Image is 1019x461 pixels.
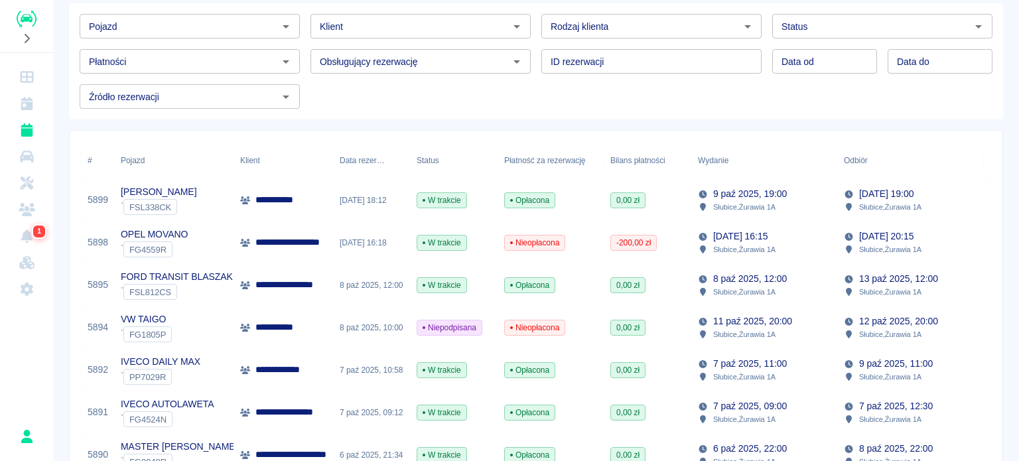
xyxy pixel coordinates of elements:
span: FSL812CS [124,287,176,297]
p: Słubice , Żurawia 1A [859,371,921,383]
div: Odbiór [837,142,983,179]
a: 5898 [88,235,108,249]
span: W trakcie [417,407,466,419]
p: Słubice , Żurawia 1A [713,243,776,255]
p: [DATE] 16:15 [713,230,768,243]
span: W trakcie [417,364,466,376]
a: Rezerwacje [5,117,48,143]
div: ` [121,199,197,215]
button: Otwórz [277,52,295,71]
span: W trakcie [417,449,466,461]
span: W trakcie [417,194,466,206]
p: Słubice , Żurawia 1A [713,328,776,340]
button: Otwórz [277,88,295,106]
p: 8 paź 2025, 22:00 [859,442,933,456]
a: Flota [5,143,48,170]
p: Słubice , Żurawia 1A [859,201,921,213]
div: 7 paź 2025, 10:58 [333,349,410,391]
a: Widget WWW [5,249,48,276]
p: IVECO AUTOLAWETA [121,397,214,411]
p: 8 paź 2025, 12:00 [713,272,787,286]
span: W trakcie [417,237,466,249]
p: IVECO DAILY MAX [121,355,200,369]
span: 0,00 zł [611,322,645,334]
div: Wydanie [698,142,728,179]
p: 11 paź 2025, 20:00 [713,314,792,328]
p: 6 paź 2025, 22:00 [713,442,787,456]
div: 7 paź 2025, 09:12 [333,391,410,434]
div: ` [121,369,200,385]
span: 0,00 zł [611,194,645,206]
a: Dashboard [5,64,48,90]
span: Opłacona [505,194,555,206]
button: Otwórz [969,17,988,36]
p: 9 paź 2025, 11:00 [859,357,933,371]
div: Klient [240,142,260,179]
div: Data rezerwacji [340,142,385,179]
div: Odbiór [844,142,868,179]
span: Niepodpisana [417,322,482,334]
span: 0,00 zł [611,407,645,419]
a: 5892 [88,363,108,377]
p: Słubice , Żurawia 1A [713,286,776,298]
button: Otwórz [277,17,295,36]
div: Bilans płatności [604,142,691,179]
div: ` [121,411,214,427]
div: Wydanie [691,142,837,179]
div: 8 paź 2025, 12:00 [333,264,410,306]
div: Data rezerwacji [333,142,410,179]
a: Kalendarz [5,90,48,117]
span: Opłacona [505,407,555,419]
p: 12 paź 2025, 20:00 [859,314,938,328]
span: FSL338CK [124,202,176,212]
span: W trakcie [417,279,466,291]
p: 7 paź 2025, 09:00 [713,399,787,413]
span: PP7029R [124,372,171,382]
div: # [81,142,114,179]
span: Opłacona [505,449,555,461]
span: 1 [34,225,44,238]
a: Klienci [5,196,48,223]
p: [PERSON_NAME] [121,185,197,199]
p: Słubice , Żurawia 1A [859,328,921,340]
span: 0,00 zł [611,449,645,461]
a: 5891 [88,405,108,419]
div: [DATE] 18:12 [333,179,410,222]
img: Renthelp [17,11,36,27]
a: 5899 [88,193,108,207]
p: Słubice , Żurawia 1A [859,286,921,298]
div: Pojazd [114,142,234,179]
div: Klient [234,142,333,179]
input: DD.MM.YYYY [772,49,877,74]
p: Słubice , Żurawia 1A [713,201,776,213]
span: -200,00 zł [611,237,656,249]
p: FORD TRANSIT BLASZAK [121,270,233,284]
a: 5895 [88,278,108,292]
button: Otwórz [508,17,526,36]
a: Powiadomienia [5,223,48,249]
p: OPEL MOVANO [121,228,188,241]
div: Status [417,142,439,179]
input: DD.MM.YYYY [888,49,992,74]
button: Sort [385,151,403,170]
p: 7 paź 2025, 11:00 [713,357,787,371]
p: VW TAIGO [121,312,172,326]
div: Płatność za rezerwację [498,142,604,179]
a: Serwisy [5,170,48,196]
button: Rafał Płaza [13,423,40,450]
p: Słubice , Żurawia 1A [713,371,776,383]
span: FG4559R [124,245,172,255]
button: Otwórz [738,17,757,36]
div: Płatność za rezerwację [504,142,586,179]
div: Status [410,142,498,179]
button: Otwórz [508,52,526,71]
button: Sort [728,151,747,170]
p: Słubice , Żurawia 1A [859,243,921,255]
p: [DATE] 19:00 [859,187,914,201]
div: Pojazd [121,142,145,179]
div: [DATE] 16:18 [333,222,410,264]
p: 13 paź 2025, 12:00 [859,272,938,286]
a: 5894 [88,320,108,334]
p: 7 paź 2025, 12:30 [859,399,933,413]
